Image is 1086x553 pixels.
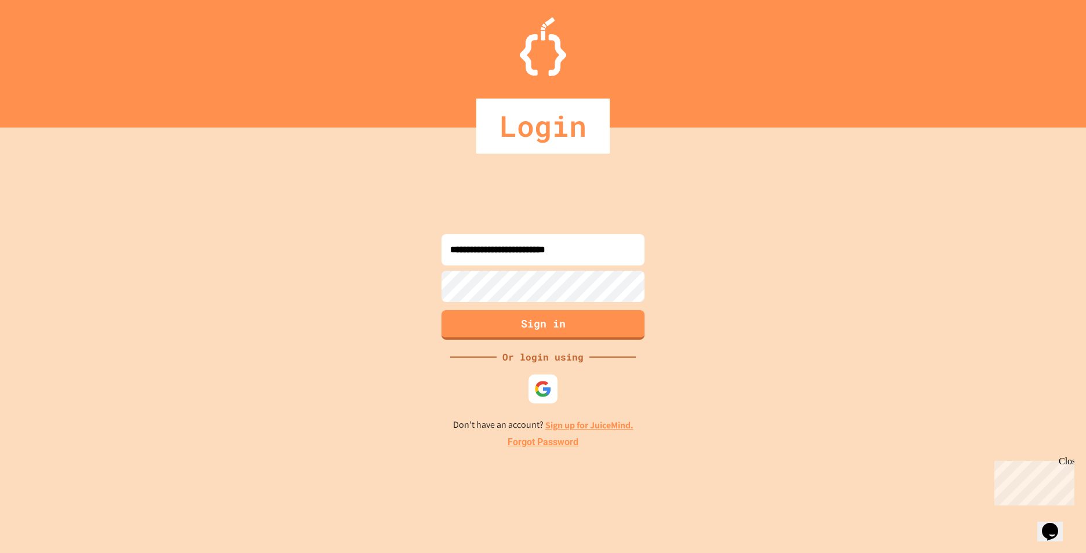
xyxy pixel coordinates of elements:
[441,310,645,340] button: Sign in
[497,350,589,364] div: Or login using
[534,380,552,398] img: google-icon.svg
[453,418,633,432] p: Don't have an account?
[545,419,633,431] a: Sign up for JuiceMind.
[990,456,1074,505] iframe: chat widget
[508,435,578,449] a: Forgot Password
[520,17,566,76] img: Logo.svg
[1037,507,1074,541] iframe: chat widget
[5,5,80,74] div: Chat with us now!Close
[476,99,610,154] div: Login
